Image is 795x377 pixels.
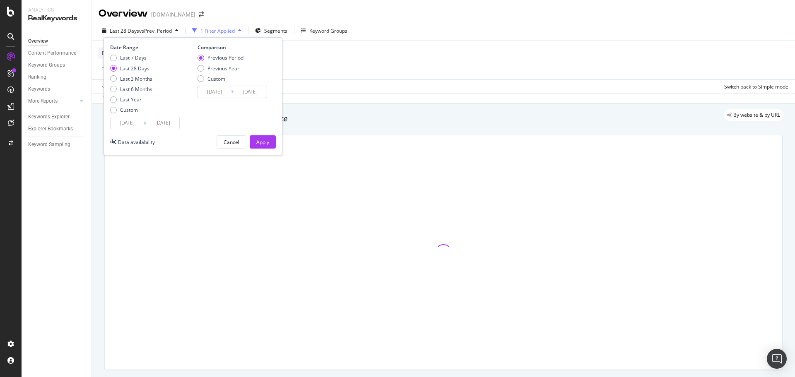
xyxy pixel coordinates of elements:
button: Cancel [217,135,246,149]
button: Apply [250,135,276,149]
div: Previous Year [207,65,239,72]
button: 1 Filter Applied [189,24,245,37]
div: Previous Period [207,54,243,61]
div: Overview [99,7,148,21]
span: Device [102,50,118,57]
div: Last 7 Days [110,54,152,61]
div: Keyword Groups [28,61,65,70]
a: More Reports [28,97,77,106]
button: Segments [252,24,291,37]
div: legacy label [724,109,783,121]
div: 1 Filter Applied [200,27,235,34]
div: Custom [198,75,243,82]
input: Start Date [198,86,231,98]
a: Ranking [28,73,86,82]
button: Keyword Groups [298,24,351,37]
div: Keyword Groups [309,27,347,34]
div: Last Year [110,96,152,103]
div: Previous Period [198,54,243,61]
div: Custom [120,106,138,113]
input: End Date [234,86,267,98]
span: Segments [264,27,287,34]
div: Last 3 Months [120,75,152,82]
div: Switch back to Simple mode [724,83,788,90]
a: Keyword Groups [28,61,86,70]
div: Data availability [118,139,155,146]
div: Last Year [120,96,142,103]
div: Last 3 Months [110,75,152,82]
button: Add Filter [99,63,132,73]
a: Keywords [28,85,86,94]
div: Comparison [198,44,270,51]
input: Start Date [111,117,144,129]
a: Explorer Bookmarks [28,125,86,133]
div: RealKeywords [28,14,85,23]
div: Keywords Explorer [28,113,70,121]
a: Content Performance [28,49,86,58]
a: Keyword Sampling [28,140,86,149]
button: Switch back to Simple mode [721,80,788,93]
div: Cancel [224,139,239,146]
div: arrow-right-arrow-left [199,12,204,17]
div: Last 28 Days [120,65,149,72]
div: Last 6 Months [120,86,152,93]
a: Overview [28,37,86,46]
div: More Reports [28,97,58,106]
button: Last 28 DaysvsPrev. Period [99,24,182,37]
div: Content Performance [28,49,76,58]
span: vs Prev. Period [139,27,172,34]
div: Last 7 Days [120,54,147,61]
a: Keywords Explorer [28,113,86,121]
div: Explorer Bookmarks [28,125,73,133]
div: Last 28 Days [110,65,152,72]
div: Ranking [28,73,46,82]
div: Date Range [110,44,189,51]
div: Keyword Sampling [28,140,70,149]
div: Apply [256,139,269,146]
div: Custom [110,106,152,113]
div: Overview [28,37,48,46]
button: Apply [99,80,123,93]
div: Keywords [28,85,50,94]
div: Open Intercom Messenger [767,349,787,369]
div: Analytics [28,7,85,14]
span: By website & by URL [733,113,780,118]
div: Last 6 Months [110,86,152,93]
div: Previous Year [198,65,243,72]
div: Custom [207,75,225,82]
span: Last 28 Days [110,27,139,34]
div: [DOMAIN_NAME] [151,10,195,19]
input: End Date [146,117,179,129]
